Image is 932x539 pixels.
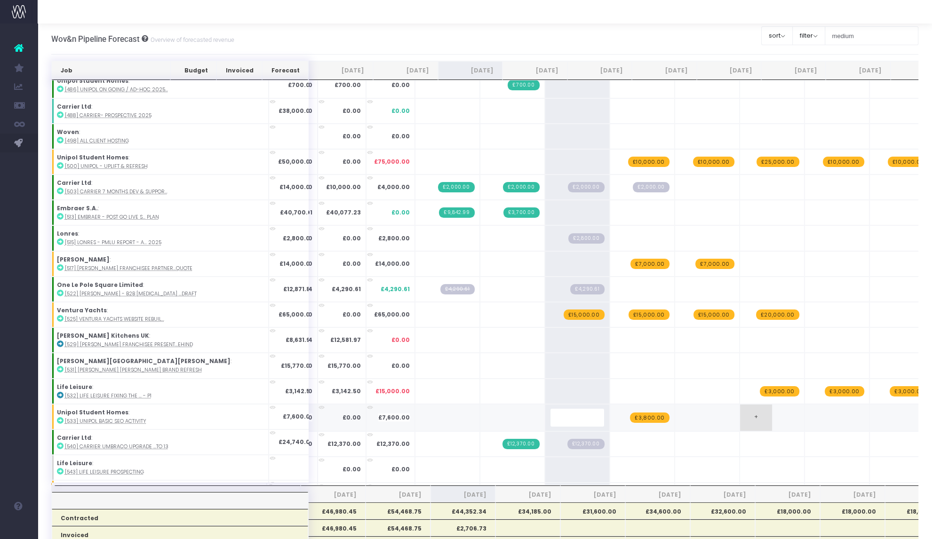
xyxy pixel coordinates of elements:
[281,362,314,370] strong: £15,770.00
[343,107,361,115] strong: £0.00
[57,383,92,391] strong: Life Leisure
[377,183,410,191] span: £4,000.00
[52,404,269,429] td: :
[560,502,625,519] th: £31,600.00
[330,336,361,344] strong: £12,581.97
[764,491,811,499] span: [DATE]
[757,157,799,167] span: wayahead Revenue Forecast Item
[52,379,269,404] td: :
[890,386,929,396] span: wayahead Revenue Forecast Item
[825,386,864,396] span: wayahead Revenue Forecast Item
[52,149,269,174] td: :
[52,353,269,378] td: :
[366,502,430,519] th: £54,468.75
[57,357,231,365] strong: [PERSON_NAME][GEOGRAPHIC_DATA][PERSON_NAME]
[65,86,168,93] abbr: [486] Unipol on going / ad-hoc 2025
[52,480,269,506] td: :
[391,81,410,89] span: £0.00
[630,259,669,269] span: wayahead Revenue Forecast Item
[309,61,373,80] th: Aug 25: activate to sort column ascending
[285,387,314,395] strong: £3,142.50
[65,188,167,195] abbr: [503] carrier 7 months dev & support
[216,61,262,80] th: Invoiced
[283,285,314,293] strong: £12,871.84
[564,309,605,320] span: wayahead Revenue Forecast Item
[391,336,410,344] span: £0.00
[375,260,410,268] span: £14,000.00
[569,491,616,499] span: [DATE]
[632,61,696,80] th: Jan 26: activate to sort column ascending
[57,255,110,263] strong: [PERSON_NAME]
[57,434,91,442] strong: Carrier Ltd
[52,277,269,302] td: :
[148,34,234,44] small: Overview of forecasted revenue
[279,107,314,115] strong: £38,000.00
[286,336,314,344] strong: £8,631.94
[825,26,919,45] input: Search...
[52,251,269,277] td: :
[690,502,755,519] th: £32,600.00
[391,465,410,474] span: £0.00
[343,158,361,166] strong: £0.00
[826,61,890,80] th: Apr 26: activate to sort column ascending
[52,509,309,526] th: Contracted
[823,157,864,167] span: wayahead Revenue Forecast Item
[567,61,632,80] th: Dec 25: activate to sort column ascending
[65,468,144,476] abbr: [543] life leisure prospecting
[65,214,159,221] abbr: [513] Embraer - Post Go Live support plan
[740,404,772,431] span: +
[629,309,669,320] span: wayahead Revenue Forecast Item
[373,61,438,80] th: Sep 25: activate to sort column ascending
[301,519,366,536] th: £46,980.45
[820,502,885,519] th: £18,000.00
[439,207,474,218] span: Streamtime Invoice: 768 – [513] Embraer - Post Go Live 3 month plan
[65,392,151,399] abbr: [532] Life Leisure Fixing the Foundation - P1
[52,327,269,353] td: :
[52,225,269,251] td: :
[52,61,171,80] th: Job: activate to sort column ascending
[65,443,168,450] abbr: [540] Carrier Umbraco upgrade from 10 to 13
[51,34,140,44] span: Wov&n Pipeline Forecast
[376,440,410,448] span: £12,370.00
[438,182,474,192] span: Streamtime Invoice: 770 – [503] carrier 7 months dev & support
[65,418,146,425] abbr: [533] Unipol basic SEO activity
[301,502,366,519] th: £46,980.45
[57,332,149,340] strong: [PERSON_NAME] Kitchens UK
[888,157,929,167] span: wayahead Revenue Forecast Item
[65,290,197,297] abbr: [522] Rhatigan - B2B Retainer (3 months) - DRAFT
[755,502,820,519] th: £18,000.00
[57,77,128,85] strong: Unipol Student Homes
[634,491,681,499] span: [DATE]
[65,265,192,272] abbr: [517] Nolte Franchisee Partner Pack Quote
[391,107,410,115] span: £0.00
[65,341,193,348] abbr: [529] Nolte Franchisee Presentation & Leave Behind
[366,519,430,536] th: £54,468.75
[57,153,128,161] strong: Unipol Student Homes
[288,81,314,89] strong: £700.00
[697,61,761,80] th: Feb 26: activate to sort column ascending
[57,281,143,289] strong: One Le Pole Square Limited
[65,112,151,119] abbr: [488] Carrier- Prospective 2025
[12,520,26,534] img: images/default_profile_image.png
[391,208,410,217] span: £0.00
[495,502,560,519] th: £34,185.00
[391,362,410,370] span: £0.00
[283,234,314,242] strong: £2,800.00
[502,439,540,449] span: Streamtime Invoice: 775 – [540] Carrier Umbraco upgrade
[52,429,269,455] td: :
[279,260,314,268] strong: £14,000.00
[65,137,129,144] abbr: [498] All Client Hosting
[57,128,79,136] strong: Woven
[430,502,495,519] th: £44,352.34
[332,285,361,293] strong: £4,290.61
[57,230,78,238] strong: Lonres
[374,310,410,319] span: £65,000.00
[52,98,269,124] td: :
[279,438,314,446] strong: £24,740.00
[625,502,690,519] th: £34,600.00
[375,387,410,396] span: £15,000.00
[503,207,539,218] span: Streamtime Invoice: 779 – [513] Embraer - Post Go Live support plan
[65,163,148,170] abbr: [500] Unipol - Uplift & Refresh
[567,439,605,449] span: Streamtime Draft Invoice: null – [540] Carrier Umbraco upgrade
[52,302,269,327] td: :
